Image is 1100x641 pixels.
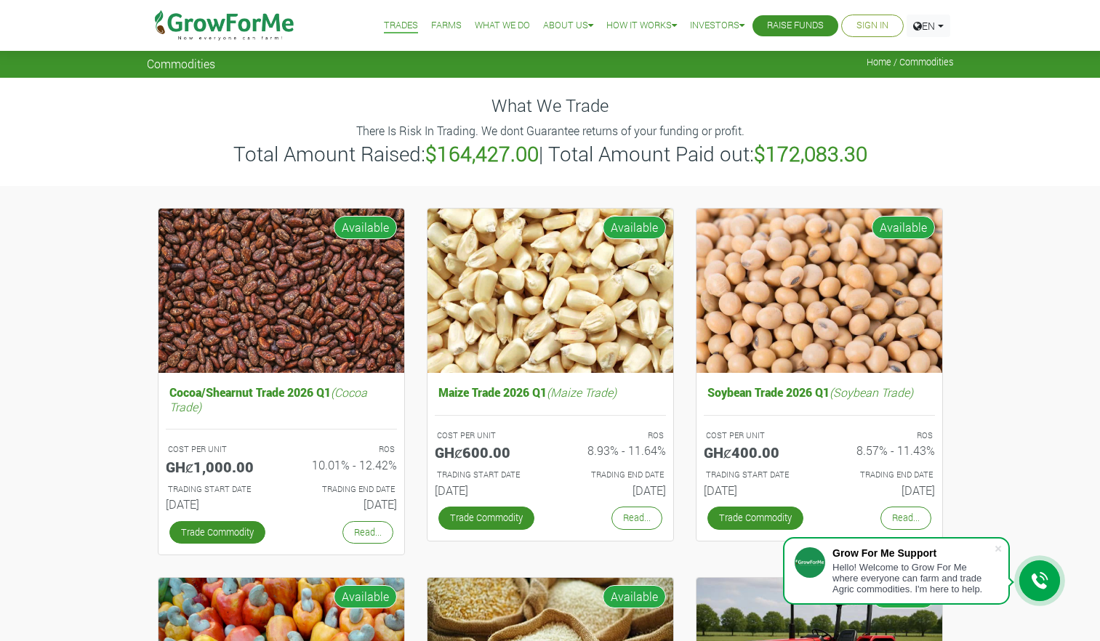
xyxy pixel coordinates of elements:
[830,384,913,400] i: (Soybean Trade)
[437,469,537,481] p: Estimated Trading Start Date
[435,382,666,503] a: Maize Trade 2026 Q1(Maize Trade) COST PER UNIT GHȼ600.00 ROS 8.93% - 11.64% TRADING START DATE [D...
[166,382,397,517] a: Cocoa/Shearnut Trade 2026 Q1(Cocoa Trade) COST PER UNIT GHȼ1,000.00 ROS 10.01% - 12.42% TRADING S...
[606,18,677,33] a: How it Works
[603,216,666,239] span: Available
[475,18,530,33] a: What We Do
[563,469,664,481] p: Estimated Trading End Date
[603,585,666,608] span: Available
[561,483,666,497] h6: [DATE]
[425,140,539,167] b: $164,427.00
[435,443,539,461] h5: GHȼ600.00
[168,443,268,456] p: COST PER UNIT
[830,483,935,497] h6: [DATE]
[342,521,393,544] a: Read...
[292,497,397,511] h6: [DATE]
[294,483,395,496] p: Estimated Trading End Date
[169,384,367,414] i: (Cocoa Trade)
[169,521,265,544] a: Trade Commodity
[832,430,933,442] p: ROS
[611,507,662,529] a: Read...
[754,140,867,167] b: $172,083.30
[832,469,933,481] p: Estimated Trading End Date
[158,209,404,374] img: growforme image
[563,430,664,442] p: ROS
[907,15,950,37] a: EN
[543,18,593,33] a: About Us
[696,209,942,374] img: growforme image
[147,95,954,116] h4: What We Trade
[704,443,808,461] h5: GHȼ400.00
[690,18,744,33] a: Investors
[334,585,397,608] span: Available
[707,507,803,529] a: Trade Commodity
[294,443,395,456] p: ROS
[431,18,462,33] a: Farms
[435,483,539,497] h6: [DATE]
[867,57,954,68] span: Home / Commodities
[149,122,952,140] p: There Is Risk In Trading. We dont Guarantee returns of your funding or profit.
[166,458,270,475] h5: GHȼ1,000.00
[872,216,935,239] span: Available
[147,57,215,70] span: Commodities
[427,209,673,374] img: growforme image
[384,18,418,33] a: Trades
[830,443,935,457] h6: 8.57% - 11.43%
[880,507,931,529] a: Read...
[832,547,994,559] div: Grow For Me Support
[706,430,806,442] p: COST PER UNIT
[561,443,666,457] h6: 8.93% - 11.64%
[706,469,806,481] p: Estimated Trading Start Date
[166,497,270,511] h6: [DATE]
[767,18,824,33] a: Raise Funds
[168,483,268,496] p: Estimated Trading Start Date
[704,483,808,497] h6: [DATE]
[832,562,994,594] div: Hello! Welcome to Grow For Me where everyone can farm and trade Agric commodities. I'm here to help.
[166,382,397,416] h5: Cocoa/Shearnut Trade 2026 Q1
[704,382,935,403] h5: Soybean Trade 2026 Q1
[435,382,666,403] h5: Maize Trade 2026 Q1
[438,507,534,529] a: Trade Commodity
[547,384,617,400] i: (Maize Trade)
[856,18,888,33] a: Sign In
[704,382,935,503] a: Soybean Trade 2026 Q1(Soybean Trade) COST PER UNIT GHȼ400.00 ROS 8.57% - 11.43% TRADING START DAT...
[437,430,537,442] p: COST PER UNIT
[334,216,397,239] span: Available
[292,458,397,472] h6: 10.01% - 12.42%
[149,142,952,166] h3: Total Amount Raised: | Total Amount Paid out:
